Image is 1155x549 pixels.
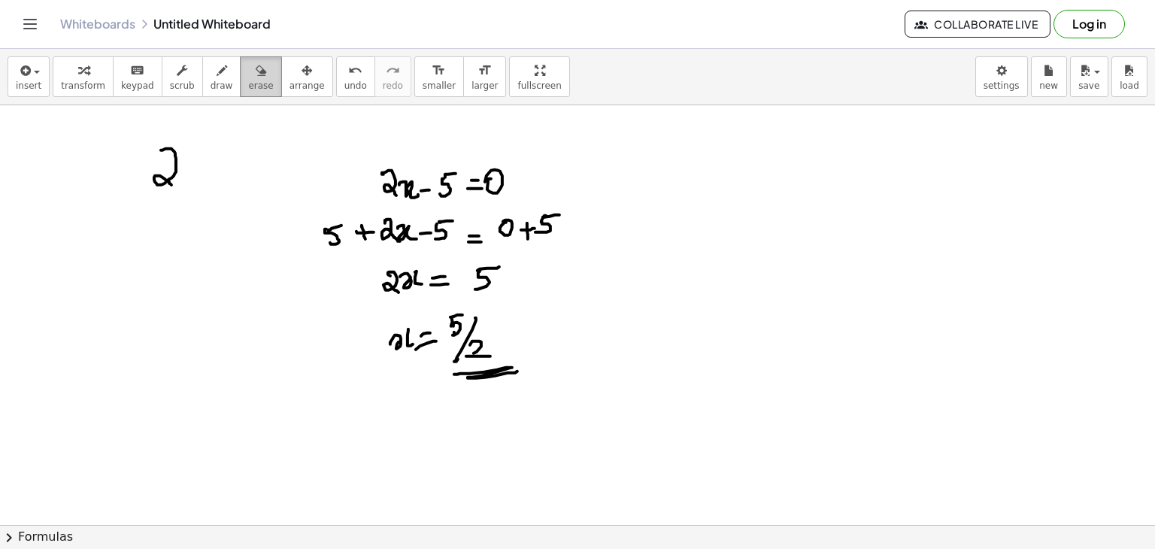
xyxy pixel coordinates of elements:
[1078,80,1099,91] span: save
[61,80,105,91] span: transform
[386,62,400,80] i: redo
[170,80,195,91] span: scrub
[281,56,333,97] button: arrange
[1039,80,1058,91] span: new
[374,56,411,97] button: redoredo
[16,80,41,91] span: insert
[290,80,325,91] span: arrange
[471,80,498,91] span: larger
[336,56,375,97] button: undoundo
[130,62,144,80] i: keyboard
[8,56,50,97] button: insert
[423,80,456,91] span: smaller
[240,56,281,97] button: erase
[60,17,135,32] a: Whiteboards
[344,80,367,91] span: undo
[383,80,403,91] span: redo
[975,56,1028,97] button: settings
[18,12,42,36] button: Toggle navigation
[121,80,154,91] span: keypad
[509,56,569,97] button: fullscreen
[432,62,446,80] i: format_size
[905,11,1050,38] button: Collaborate Live
[248,80,273,91] span: erase
[162,56,203,97] button: scrub
[1111,56,1147,97] button: load
[984,80,1020,91] span: settings
[917,17,1038,31] span: Collaborate Live
[53,56,114,97] button: transform
[211,80,233,91] span: draw
[463,56,506,97] button: format_sizelarger
[348,62,362,80] i: undo
[113,56,162,97] button: keyboardkeypad
[202,56,241,97] button: draw
[1053,10,1125,38] button: Log in
[1031,56,1067,97] button: new
[1070,56,1108,97] button: save
[517,80,561,91] span: fullscreen
[477,62,492,80] i: format_size
[1120,80,1139,91] span: load
[414,56,464,97] button: format_sizesmaller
